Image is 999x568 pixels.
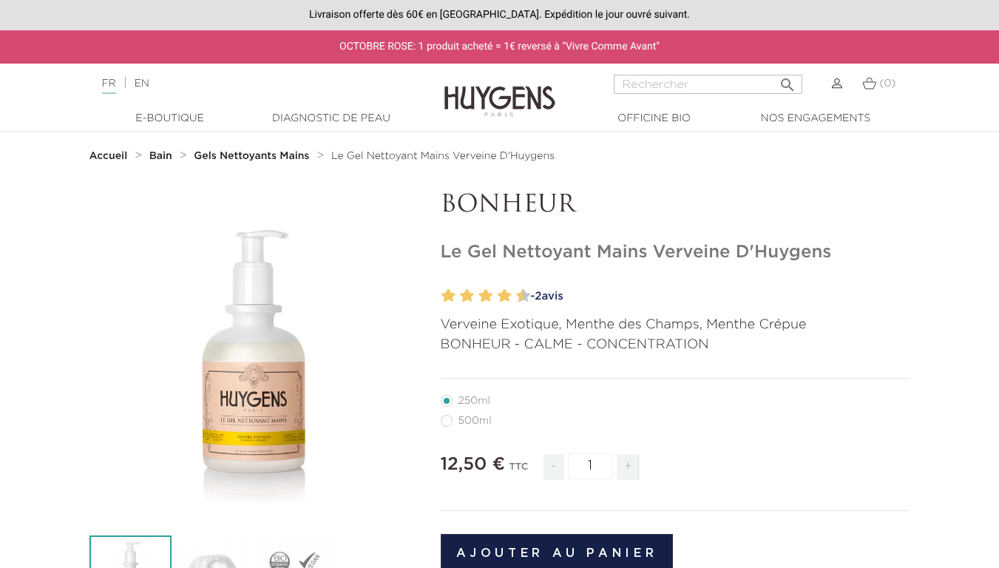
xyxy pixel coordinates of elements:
[501,285,512,307] label: 8
[331,151,555,161] span: Le Gel Nettoyant Mains Verveine D'Huygens
[102,78,116,94] a: FR
[194,151,309,161] strong: Gels Nettoyants Mains
[614,75,802,94] input: Rechercher
[89,151,128,161] strong: Accueil
[441,415,509,427] label: 500ml
[149,151,172,161] strong: Bain
[441,395,508,407] label: 250ml
[879,78,895,89] span: (0)
[331,150,555,162] a: Le Gel Nettoyant Mains Verveine D'Huygens
[257,111,405,126] a: Diagnostic de peau
[513,285,518,307] label: 9
[441,242,910,263] h1: Le Gel Nettoyant Mains Verveine D'Huygens
[742,111,890,126] a: Nos engagements
[134,78,149,89] a: EN
[526,285,910,308] a: -2avis
[509,451,528,491] div: TTC
[617,454,640,480] span: +
[568,453,612,479] input: Quantité
[96,111,244,126] a: E-Boutique
[441,315,910,335] p: Verveine Exotique, Menthe des Champs, Menthe Crépue
[444,285,456,307] label: 2
[779,72,796,89] i: 
[444,62,555,119] img: Huygens
[475,285,481,307] label: 5
[149,150,176,162] a: Bain
[457,285,462,307] label: 3
[774,70,801,90] button: 
[482,285,493,307] label: 6
[438,285,444,307] label: 1
[535,291,541,302] span: 2
[580,111,728,126] a: Officine Bio
[194,150,313,162] a: Gels Nettoyants Mains
[494,285,499,307] label: 7
[95,75,405,92] div: |
[519,285,530,307] label: 10
[463,285,474,307] label: 4
[543,454,564,480] span: -
[441,192,910,220] p: BONHEUR
[441,335,910,355] p: BONHEUR - CALME - CONCENTRATION
[441,456,505,473] span: 12,50 €
[89,150,131,162] a: Accueil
